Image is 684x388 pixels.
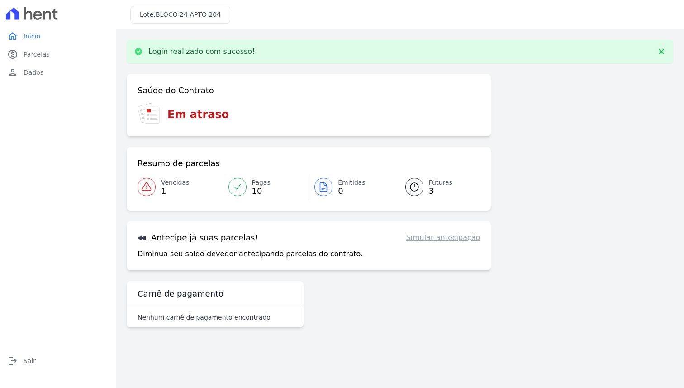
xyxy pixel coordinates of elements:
a: Simular antecipação [406,232,480,243]
a: Futuras 3 [394,174,480,200]
a: Emitidas 0 [309,174,394,200]
h3: Antecipe já suas parcelas! [138,232,258,243]
h3: Lote: [140,10,221,19]
a: logoutSair [4,352,112,370]
h3: Saúde do Contrato [138,85,214,96]
span: Futuras [429,178,452,187]
i: home [7,31,18,42]
span: 3 [429,187,452,195]
span: Emitidas [338,178,366,187]
a: Vencidas 1 [138,174,223,200]
a: Pagas 10 [223,174,309,200]
a: homeInício [4,27,112,45]
span: Pagas [252,178,271,187]
p: Diminua seu saldo devedor antecipando parcelas do contrato. [138,249,363,259]
p: Nenhum carnê de pagamento encontrado [138,313,271,322]
span: Dados [24,68,43,77]
span: 0 [338,187,366,195]
h3: Em atraso [167,106,229,123]
span: 10 [252,187,271,195]
span: Vencidas [161,178,189,187]
span: Parcelas [24,50,50,59]
span: Sair [24,356,36,365]
h3: Resumo de parcelas [138,158,220,169]
p: Login realizado com sucesso! [148,47,255,56]
span: 1 [161,187,189,195]
i: paid [7,49,18,60]
h3: Carnê de pagamento [138,288,223,299]
span: BLOCO 24 APTO 204 [156,11,221,18]
i: person [7,67,18,78]
span: Início [24,32,40,41]
a: personDados [4,63,112,81]
i: logout [7,355,18,366]
a: paidParcelas [4,45,112,63]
